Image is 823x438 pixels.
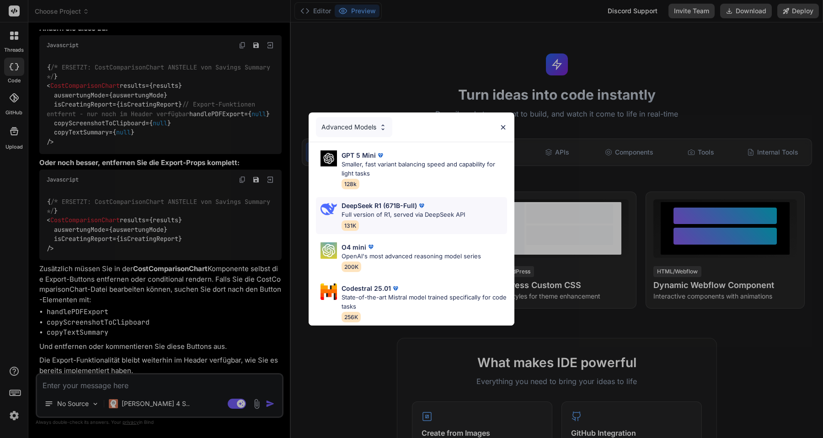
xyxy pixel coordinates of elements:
[321,242,337,259] img: Pick Models
[499,123,507,131] img: close
[391,284,400,293] img: premium
[342,220,359,231] span: 131K
[342,242,366,252] p: O4 mini
[379,123,387,131] img: Pick Models
[342,160,507,178] p: Smaller, fast variant balancing speed and capability for light tasks
[342,179,359,189] span: 128k
[321,283,337,300] img: Pick Models
[342,293,507,311] p: State-of-the-art Mistral model trained specifically for code tasks
[321,150,337,166] img: Pick Models
[342,210,465,219] p: Full version of R1, served via DeepSeek API
[417,201,426,210] img: premium
[342,312,361,322] span: 256K
[376,151,385,160] img: premium
[366,242,375,251] img: premium
[342,283,391,293] p: Codestral 25.01
[342,262,361,272] span: 200K
[321,201,337,217] img: Pick Models
[342,252,481,261] p: OpenAI's most advanced reasoning model series
[316,117,392,137] div: Advanced Models
[342,201,417,210] p: DeepSeek R1 (671B-Full)
[342,150,376,160] p: GPT 5 Mini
